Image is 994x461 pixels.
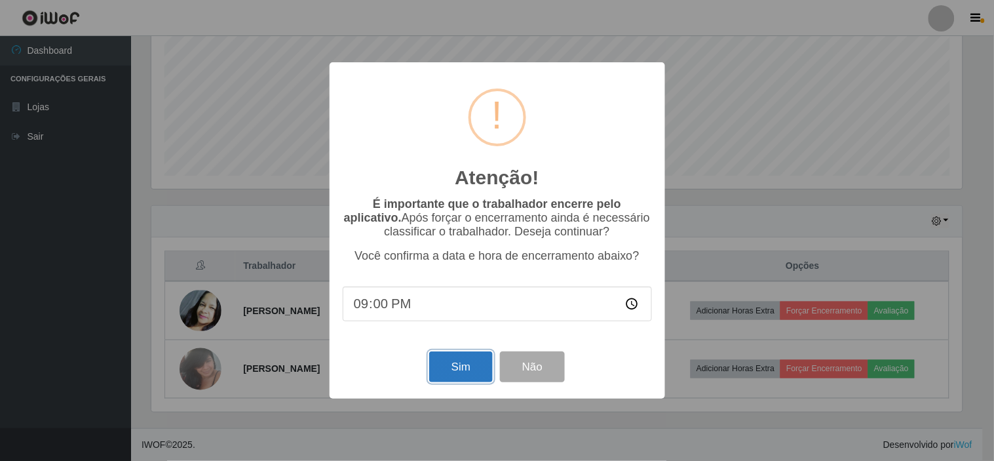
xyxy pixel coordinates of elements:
b: É importante que o trabalhador encerre pelo aplicativo. [344,197,621,224]
h2: Atenção! [455,166,539,190]
p: Você confirma a data e hora de encerramento abaixo? [343,249,652,263]
button: Sim [429,351,493,382]
p: Após forçar o encerramento ainda é necessário classificar o trabalhador. Deseja continuar? [343,197,652,239]
button: Não [500,351,565,382]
